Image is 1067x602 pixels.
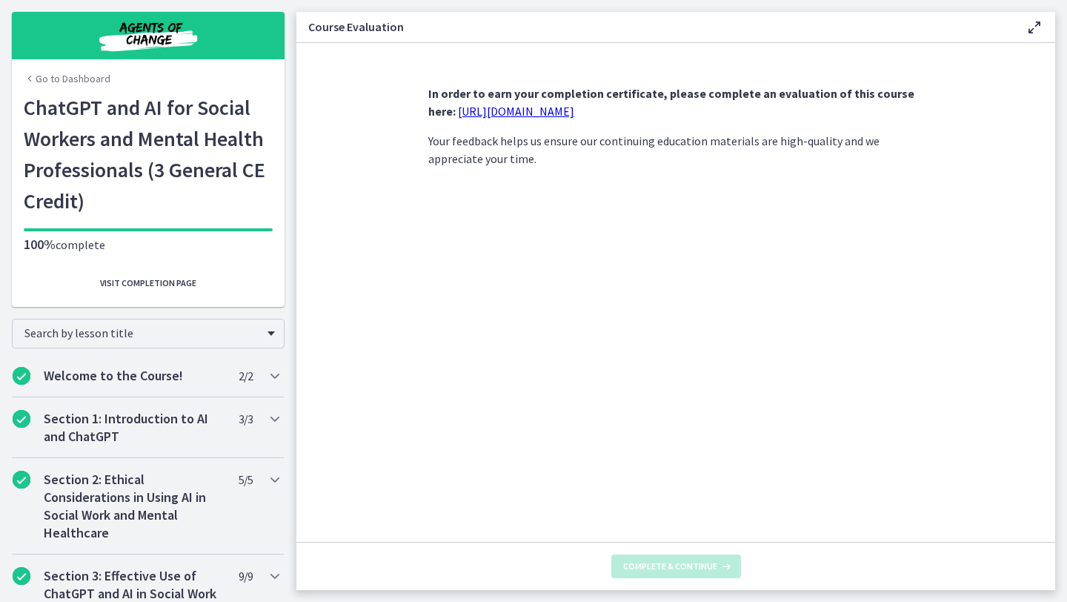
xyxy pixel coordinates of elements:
h3: Course Evaluation [308,18,1002,36]
h2: Section 2: Ethical Considerations in Using AI in Social Work and Mental Healthcare [44,471,225,542]
i: Completed [13,567,30,585]
div: Search by lesson title [12,319,285,348]
strong: In order to earn your completion certificate, please complete an evaluation of this course here: [428,86,914,119]
span: Visit completion page [100,277,196,289]
h2: Section 1: Introduction to AI and ChatGPT [44,410,225,446]
span: 100% [24,236,56,253]
span: Complete & continue [623,560,717,572]
i: Completed [13,471,30,489]
span: Search by lesson title [24,325,260,340]
h2: Welcome to the Course! [44,367,225,385]
a: Go to Dashboard [24,71,110,86]
p: complete [24,236,273,254]
button: Visit completion page [24,271,273,295]
i: Completed [13,410,30,428]
a: [URL][DOMAIN_NAME] [458,104,574,119]
h1: ChatGPT and AI for Social Workers and Mental Health Professionals (3 General CE Credit) [24,92,273,216]
p: Your feedback helps us ensure our continuing education materials are high-quality and we apprecia... [428,132,923,168]
span: 9 / 9 [239,567,253,585]
img: Agents of Change [59,18,237,53]
span: 5 / 5 [239,471,253,489]
span: 2 / 2 [239,367,253,385]
button: Complete & continue [611,555,741,578]
span: 3 / 3 [239,410,253,428]
i: Completed [13,367,30,385]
